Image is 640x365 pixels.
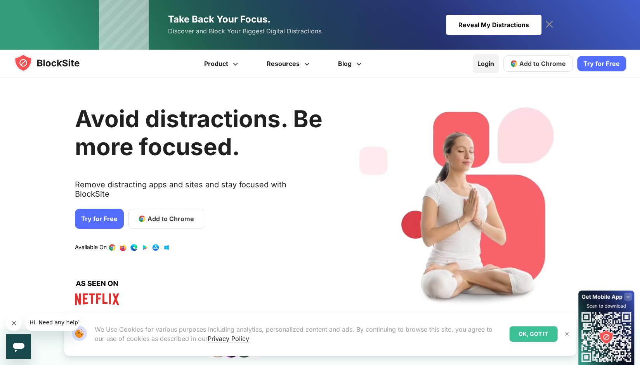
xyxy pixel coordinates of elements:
a: Login [473,54,499,73]
a: Add to Chrome [128,209,204,229]
img: Close [564,331,570,337]
a: Product [191,50,253,78]
iframe: Close message [6,315,22,331]
a: Try for Free [75,209,124,229]
span: Take Back Your Focus. [168,14,271,25]
iframe: Button to launch messaging window [6,334,31,359]
span: Discover and Block Your Biggest Digital Distractions. [168,26,323,37]
p: We Use Cookies for various purposes including analytics, personalized content and ads. By continu... [95,325,503,343]
a: Add to Chrome [503,55,572,72]
iframe: Message from company [25,314,79,331]
img: chrome-icon.svg [510,60,518,67]
a: Try for Free [577,56,626,71]
h1: Avoid distractions. Be more focused. [75,105,323,161]
text: Available On [75,244,107,251]
div: OK, GOT IT [509,326,557,342]
a: Resources [253,50,325,78]
div: Reveal My Distractions [446,15,541,35]
text: Remove distracting apps and sites and stay focused with BlockSite [75,180,323,205]
a: Blog [325,50,377,78]
span: Add to Chrome [147,214,194,223]
img: blocksite-icon.5d769676.svg [14,54,95,72]
span: Hi. Need any help? [5,5,56,12]
span: Add to Chrome [519,60,566,67]
button: Close [562,329,572,339]
a: Privacy Policy [208,335,249,343]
